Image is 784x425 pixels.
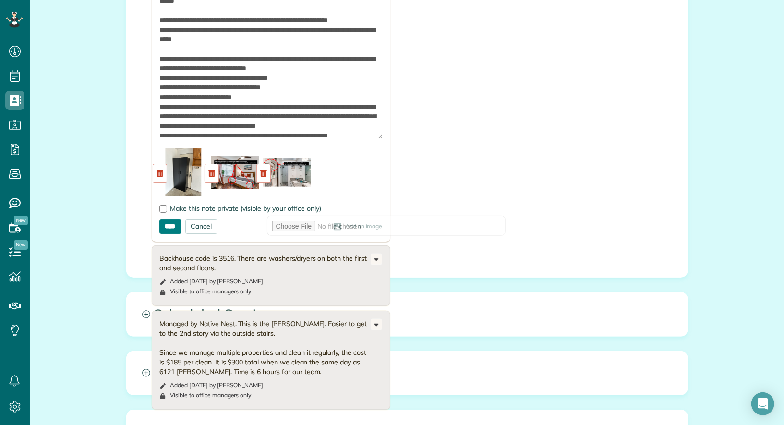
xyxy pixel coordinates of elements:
[170,391,252,399] div: Visible to office managers only
[263,148,311,196] img: 6121TremontTowels.png
[159,148,207,196] img: SupplyCloset.jpeg
[127,352,688,395] a: Invoices
[14,216,28,225] span: New
[170,381,264,389] time: Added [DATE] by [PERSON_NAME]
[160,254,371,273] div: Backhouse code is 3516. There are washers/dryers on both the first and second floors.
[160,319,371,376] div: Managed by Native Nest. This is the [PERSON_NAME]. Easier to get to the 2nd story via the outside...
[211,148,259,196] img: 6121TremontHotelTuck.png
[14,240,28,250] span: New
[170,278,264,285] time: Added [DATE] by [PERSON_NAME]
[170,288,252,295] div: Visible to office managers only
[185,219,218,234] div: Cancel
[127,292,688,336] a: Scheduled Services
[170,204,322,213] span: Make this note private (visible by your office only)
[751,392,774,415] div: Open Intercom Messenger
